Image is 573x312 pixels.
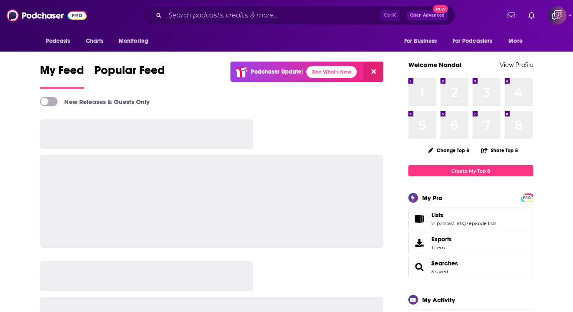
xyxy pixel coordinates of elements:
button: open menu [503,33,533,49]
button: Show profile menu [548,6,566,25]
a: See What's New [306,66,357,78]
a: Searches [431,260,458,267]
span: For Podcasters [453,35,493,47]
span: Exports [411,237,428,249]
a: View Profile [500,61,533,69]
span: Searches [408,256,533,278]
a: New Releases & Guests Only [40,97,150,106]
div: My Pro [422,194,443,202]
a: Show notifications dropdown [525,8,538,22]
span: Exports [431,235,452,243]
img: User Profile [548,6,566,25]
a: Popular Feed [94,63,165,89]
span: Logged in as corioliscompany [548,6,566,25]
a: My Feed [40,63,84,89]
a: Lists [431,211,496,219]
a: Lists [411,213,428,225]
span: My Feed [40,63,84,82]
button: open menu [398,33,448,49]
span: Charts [86,35,104,47]
span: Lists [431,211,443,219]
a: Show notifications dropdown [504,8,518,22]
div: My Activity [422,296,455,304]
button: Open AdvancedNew [406,10,448,20]
span: Open Advanced [410,13,445,17]
button: open menu [40,33,81,49]
span: More [508,35,523,47]
button: open menu [447,33,505,49]
a: 0 episode lists [465,220,496,226]
a: 21 podcast lists [431,220,464,226]
input: Search podcasts, credits, & more... [165,9,380,22]
a: 3 saved [431,269,448,275]
span: 1 item [431,245,452,250]
a: PRO [522,194,532,201]
button: Share Top 8 [481,142,518,158]
a: Create My Top 8 [408,165,533,176]
div: Search podcasts, credits, & more... [142,6,455,25]
span: Monitoring [119,35,148,47]
a: Searches [411,261,428,273]
span: New [433,5,448,13]
a: Charts [80,33,109,49]
button: Change Top 8 [423,145,475,156]
a: Exports [408,232,533,254]
span: , [464,220,465,226]
a: Welcome Nanda! [408,61,462,69]
span: Ctrl K [380,10,400,21]
span: Popular Feed [94,63,165,82]
span: Podcasts [46,35,70,47]
img: Podchaser - Follow, Share and Rate Podcasts [7,7,87,23]
p: Podchaser Update! [251,68,303,75]
span: Lists [408,208,533,230]
span: For Business [404,35,437,47]
button: open menu [113,33,159,49]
